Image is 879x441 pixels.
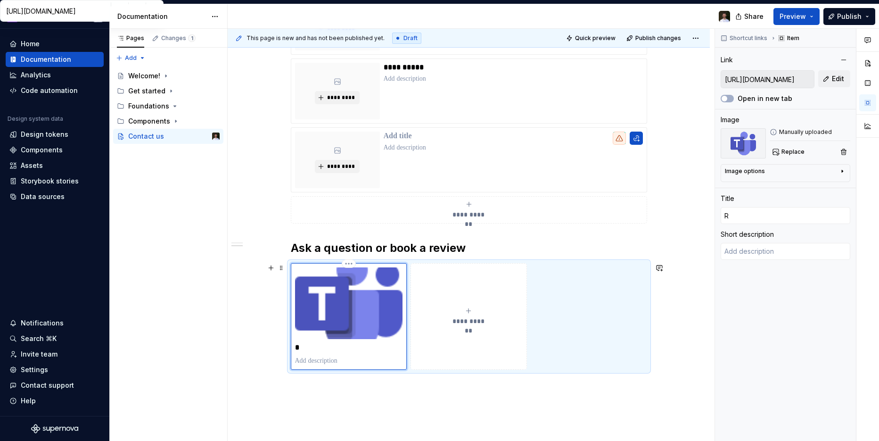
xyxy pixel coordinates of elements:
[818,70,850,87] button: Edit
[721,194,734,203] div: Title
[113,68,223,83] a: Welcome!
[113,99,223,114] div: Foundations
[6,127,104,142] a: Design tokens
[770,128,850,136] div: Manually uploaded
[780,12,806,21] span: Preview
[6,378,104,393] button: Contact support
[21,161,43,170] div: Assets
[725,167,846,179] button: Image options
[6,67,104,83] a: Analytics
[6,362,104,377] a: Settings
[161,34,196,42] div: Changes
[21,130,68,139] div: Design tokens
[21,39,40,49] div: Home
[6,189,104,204] a: Data sources
[832,74,844,83] span: Edit
[188,34,196,42] span: 1
[6,83,104,98] a: Code automation
[744,12,764,21] span: Share
[823,8,875,25] button: Publish
[635,34,681,42] span: Publish changes
[6,174,104,189] a: Storybook stories
[113,51,148,65] button: Add
[117,12,206,21] div: Documentation
[730,34,767,42] span: Shortcut links
[563,32,620,45] button: Quick preview
[721,55,733,65] div: Link
[128,86,165,96] div: Get started
[403,34,418,42] span: Draft
[295,267,403,339] img: favicon-96x96.png
[6,316,104,331] button: Notifications
[21,86,78,95] div: Code automation
[6,158,104,173] a: Assets
[718,32,772,45] button: Shortcut links
[21,318,64,328] div: Notifications
[113,129,223,144] a: Contact usTomas
[721,128,766,158] img: favicon-96x96.png
[113,83,223,99] div: Get started
[21,396,36,406] div: Help
[21,176,79,186] div: Storybook stories
[212,133,220,140] img: Tomas
[291,241,647,256] h2: Ask a question or book a review
[128,132,164,141] div: Contact us
[8,115,63,123] div: Design system data
[721,230,774,239] div: Short description
[21,55,71,64] div: Documentation
[21,334,57,343] div: Search ⌘K
[21,145,63,155] div: Components
[6,393,104,408] button: Help
[6,52,104,67] a: Documentation
[21,349,58,359] div: Invite team
[837,12,862,21] span: Publish
[21,70,51,80] div: Analytics
[575,34,616,42] span: Quick preview
[128,71,160,81] div: Welcome!
[21,381,74,390] div: Contact support
[770,145,809,158] button: Replace
[725,167,765,175] div: Image options
[6,142,104,158] a: Components
[719,11,730,22] img: Tomas
[246,34,385,42] span: This page is new and has not been published yet.
[624,32,685,45] button: Publish changes
[21,365,48,374] div: Settings
[721,115,739,125] div: Image
[738,94,792,103] label: Open in new tab
[6,347,104,362] a: Invite team
[773,8,820,25] button: Preview
[781,148,805,156] span: Replace
[117,34,144,42] div: Pages
[125,54,137,62] span: Add
[6,331,104,346] button: Search ⌘K
[128,116,170,126] div: Components
[21,192,65,201] div: Data sources
[128,101,169,111] div: Foundations
[31,424,78,433] svg: Supernova Logo
[6,36,104,51] a: Home
[113,68,223,144] div: Page tree
[113,114,223,129] div: Components
[731,8,770,25] button: Share
[721,207,850,224] input: Add title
